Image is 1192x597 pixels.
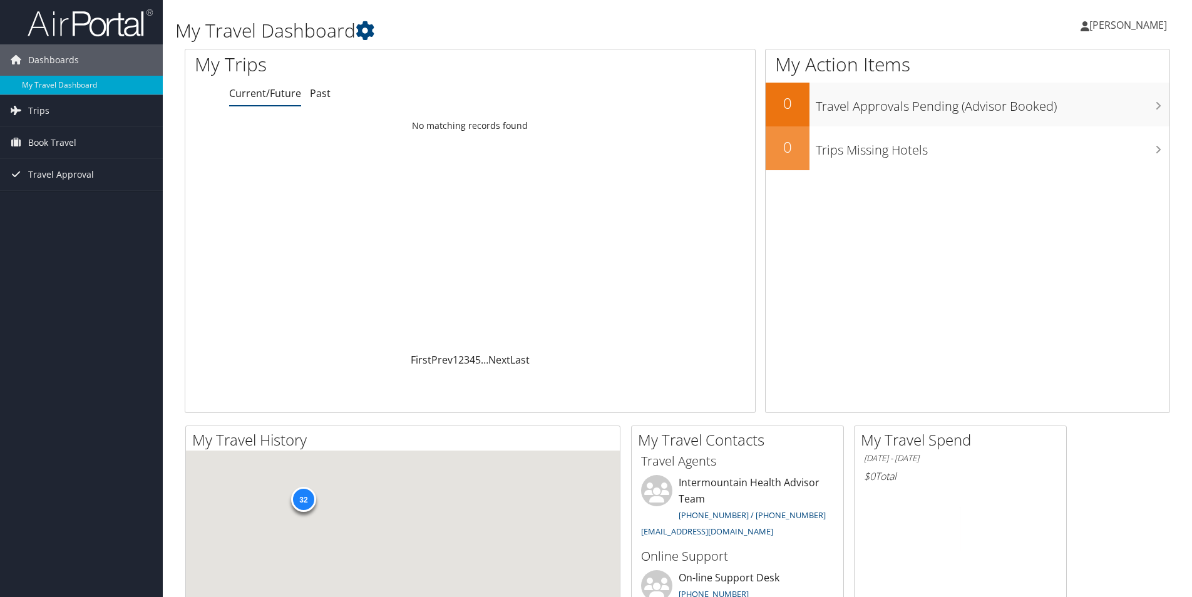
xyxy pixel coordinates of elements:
h2: My Travel History [192,429,620,451]
h6: [DATE] - [DATE] [864,452,1057,464]
a: 0Trips Missing Hotels [766,126,1169,170]
a: [PERSON_NAME] [1081,6,1179,44]
a: Past [310,86,331,100]
h3: Travel Agents [641,452,834,470]
a: Last [510,353,530,367]
a: 0Travel Approvals Pending (Advisor Booked) [766,83,1169,126]
h3: Trips Missing Hotels [816,135,1169,159]
img: airportal-logo.png [28,8,153,38]
span: Trips [28,95,49,126]
a: [PHONE_NUMBER] / [PHONE_NUMBER] [679,509,826,521]
td: No matching records found [185,115,755,137]
a: 1 [453,353,458,367]
h1: My Travel Dashboard [175,18,845,44]
h3: Online Support [641,548,834,565]
h6: Total [864,469,1057,483]
span: [PERSON_NAME] [1089,18,1167,32]
a: [EMAIL_ADDRESS][DOMAIN_NAME] [641,526,773,537]
h2: My Travel Spend [861,429,1066,451]
a: First [411,353,431,367]
a: 5 [475,353,481,367]
a: 3 [464,353,470,367]
span: Dashboards [28,44,79,76]
h2: My Travel Contacts [638,429,843,451]
h1: My Trips [195,51,508,78]
span: … [481,353,488,367]
a: Prev [431,353,453,367]
h2: 0 [766,136,809,158]
a: 2 [458,353,464,367]
div: 32 [290,487,316,512]
h1: My Action Items [766,51,1169,78]
li: Intermountain Health Advisor Team [635,475,840,542]
span: $0 [864,469,875,483]
span: Book Travel [28,127,76,158]
a: Current/Future [229,86,301,100]
span: Travel Approval [28,159,94,190]
a: Next [488,353,510,367]
a: 4 [470,353,475,367]
h3: Travel Approvals Pending (Advisor Booked) [816,91,1169,115]
h2: 0 [766,93,809,114]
